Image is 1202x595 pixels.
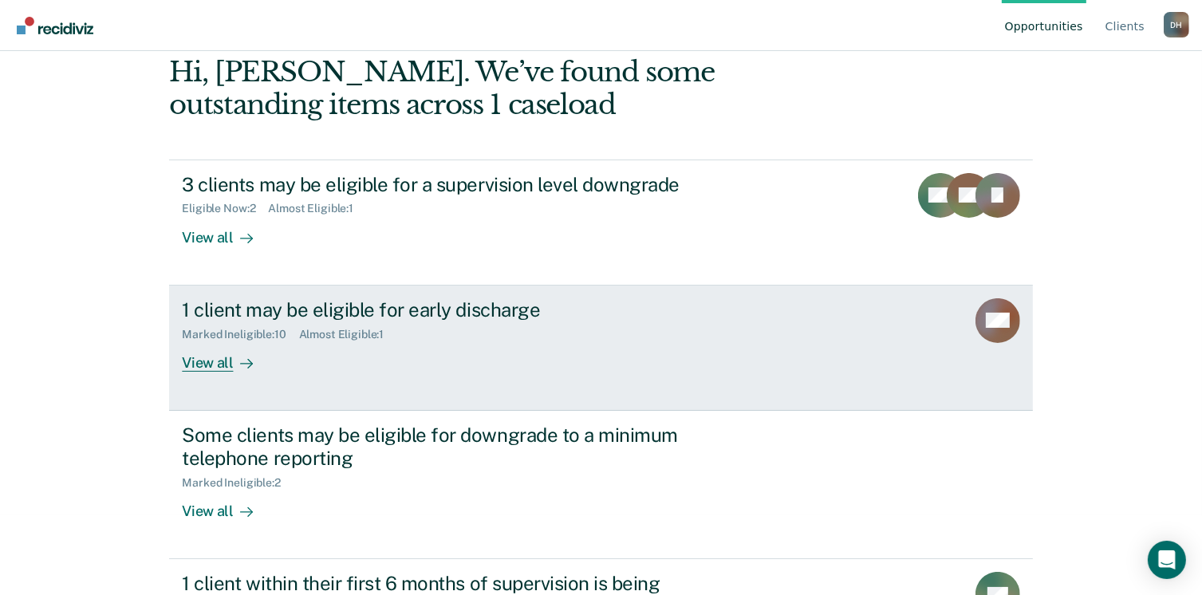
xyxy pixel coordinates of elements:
[182,298,742,321] div: 1 client may be eligible for early discharge
[169,411,1032,559] a: Some clients may be eligible for downgrade to a minimum telephone reportingMarked Ineligible:2Vie...
[299,328,397,341] div: Almost Eligible : 1
[182,424,742,470] div: Some clients may be eligible for downgrade to a minimum telephone reporting
[268,202,366,215] div: Almost Eligible : 1
[17,17,93,34] img: Recidiviz
[182,489,271,520] div: View all
[169,56,860,121] div: Hi, [PERSON_NAME]. We’ve found some outstanding items across 1 caseload
[169,286,1032,411] a: 1 client may be eligible for early dischargeMarked Ineligible:10Almost Eligible:1View all
[169,160,1032,286] a: 3 clients may be eligible for a supervision level downgradeEligible Now:2Almost Eligible:1View all
[182,215,271,246] div: View all
[1164,12,1189,37] div: D H
[182,202,268,215] div: Eligible Now : 2
[182,173,742,196] div: 3 clients may be eligible for a supervision level downgrade
[1148,541,1186,579] div: Open Intercom Messenger
[182,341,271,372] div: View all
[182,476,293,490] div: Marked Ineligible : 2
[182,328,298,341] div: Marked Ineligible : 10
[1164,12,1189,37] button: Profile dropdown button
